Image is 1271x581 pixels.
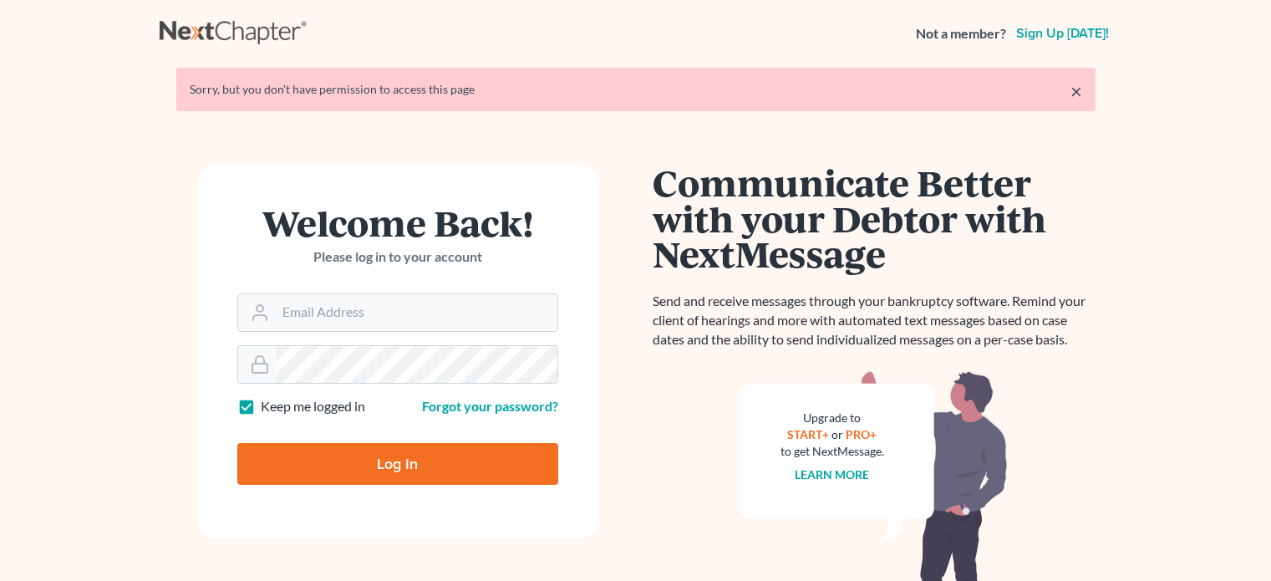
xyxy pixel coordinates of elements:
[787,427,829,441] a: START+
[795,467,869,482] a: Learn more
[237,443,558,485] input: Log In
[780,410,884,426] div: Upgrade to
[276,294,557,331] input: Email Address
[261,397,365,416] label: Keep me logged in
[653,292,1096,349] p: Send and receive messages through your bankruptcy software. Remind your client of hearings and mo...
[190,81,1082,98] div: Sorry, but you don't have permission to access this page
[237,247,558,267] p: Please log in to your account
[1070,81,1082,101] a: ×
[846,427,877,441] a: PRO+
[916,24,1006,43] strong: Not a member?
[653,165,1096,272] h1: Communicate Better with your Debtor with NextMessage
[780,443,884,460] div: to get NextMessage.
[422,398,558,414] a: Forgot your password?
[831,427,843,441] span: or
[237,205,558,241] h1: Welcome Back!
[1013,27,1112,40] a: Sign up [DATE]!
